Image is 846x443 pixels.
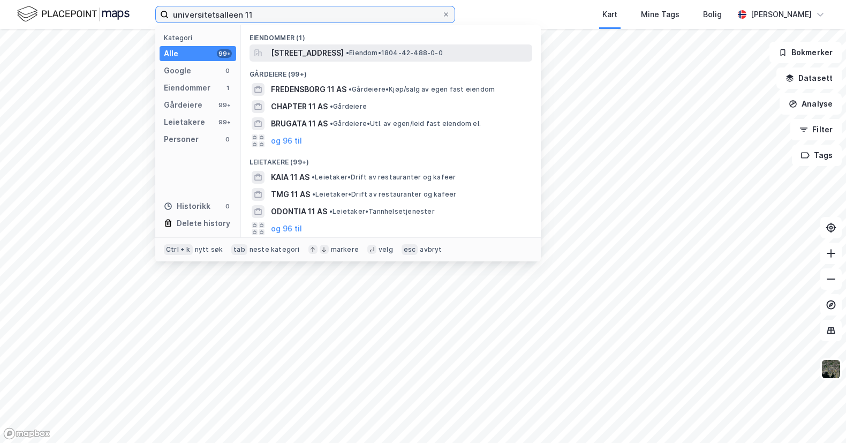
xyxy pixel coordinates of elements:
span: CHAPTER 11 AS [271,100,328,113]
div: nytt søk [195,245,223,254]
button: Filter [790,119,842,140]
img: logo.f888ab2527a4732fd821a326f86c7f29.svg [17,5,130,24]
span: FREDENSBORG 11 AS [271,83,346,96]
span: • [349,85,352,93]
button: Bokmerker [769,42,842,63]
button: Tags [792,145,842,166]
div: Eiendommer [164,81,210,94]
a: Mapbox homepage [3,427,50,440]
div: markere [331,245,359,254]
span: • [329,207,333,215]
div: Historikk [164,200,210,213]
span: Leietaker • Tannhelsetjenester [329,207,435,216]
span: Gårdeiere [330,102,367,111]
div: esc [402,244,418,255]
div: avbryt [420,245,442,254]
span: BRUGATA 11 AS [271,117,328,130]
button: Datasett [776,67,842,89]
div: 99+ [217,118,232,126]
span: [STREET_ADDRESS] [271,47,344,59]
button: og 96 til [271,222,302,235]
span: KAIA 11 AS [271,171,309,184]
div: 1 [223,84,232,92]
div: Kart [602,8,617,21]
span: • [330,102,333,110]
div: Gårdeiere (99+) [241,62,541,81]
button: Analyse [780,93,842,115]
span: Gårdeiere • Kjøp/salg av egen fast eiendom [349,85,495,94]
span: Eiendom • 1804-42-488-0-0 [346,49,443,57]
div: tab [231,244,247,255]
div: Leietakere (99+) [241,149,541,169]
div: 0 [223,202,232,211]
div: Gårdeiere [164,99,202,111]
div: velg [379,245,393,254]
div: Ctrl + k [164,244,193,255]
div: Eiendommer (1) [241,25,541,44]
div: 0 [223,135,232,144]
span: TMG 11 AS [271,188,310,201]
span: • [312,190,315,198]
span: • [346,49,349,57]
div: Leietakere [164,116,205,129]
div: neste kategori [250,245,300,254]
div: Personer [164,133,199,146]
div: Alle [164,47,178,60]
div: 99+ [217,101,232,109]
div: [PERSON_NAME] [751,8,812,21]
div: 99+ [217,49,232,58]
span: • [312,173,315,181]
div: Delete history [177,217,230,230]
div: Kategori [164,34,236,42]
div: Kontrollprogram for chat [792,392,846,443]
div: Bolig [703,8,722,21]
input: Søk på adresse, matrikkel, gårdeiere, leietakere eller personer [169,6,442,22]
iframe: Chat Widget [792,392,846,443]
img: 9k= [821,359,841,379]
span: ODONTIA 11 AS [271,205,327,218]
button: og 96 til [271,134,302,147]
span: • [330,119,333,127]
span: Leietaker • Drift av restauranter og kafeer [312,190,456,199]
span: Gårdeiere • Utl. av egen/leid fast eiendom el. [330,119,481,128]
div: Google [164,64,191,77]
span: Leietaker • Drift av restauranter og kafeer [312,173,456,182]
div: Mine Tags [641,8,679,21]
div: 0 [223,66,232,75]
